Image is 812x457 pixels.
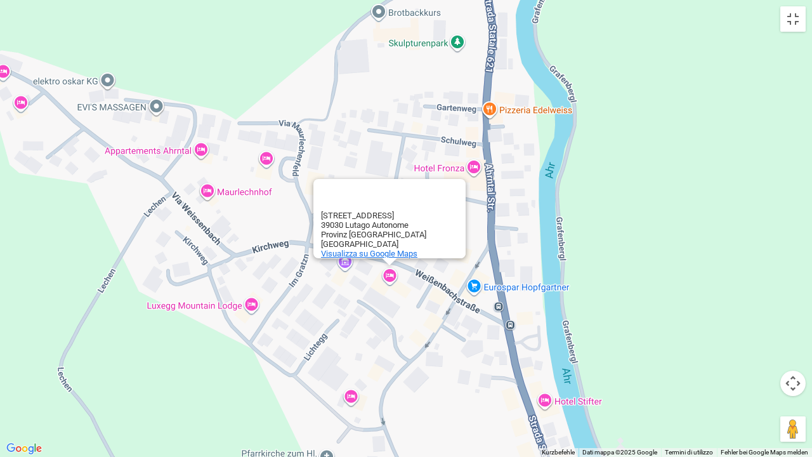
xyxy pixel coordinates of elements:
[321,190,435,199] div: [GEOGRAPHIC_DATA]
[313,179,466,258] div: Hotel Alpenblick
[435,179,466,209] button: Vicino
[321,239,398,249] font: [GEOGRAPHIC_DATA]
[321,211,435,220] div: [STREET_ADDRESS]
[321,220,435,239] div: 39030 Lutago Autonome Provinz [GEOGRAPHIC_DATA]
[321,249,417,258] a: Visualizza su Google Maps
